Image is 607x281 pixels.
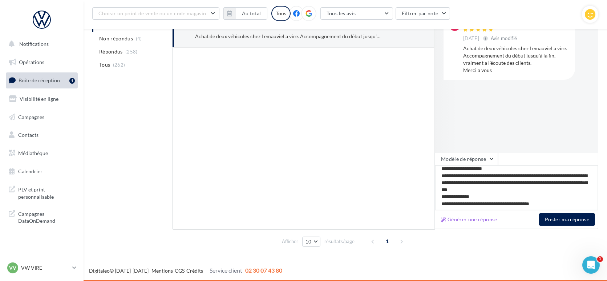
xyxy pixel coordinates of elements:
span: Opérations [19,59,44,65]
span: (258) [125,49,138,55]
div: Achat de deux véhicules chez Lemauviel a vire. Accompagnement du début jusqu'à la fin, vraiment a... [195,33,381,40]
a: Calendrier [4,164,79,179]
span: Avis modifié [491,35,517,41]
span: Tous les avis [327,10,356,16]
span: (262) [113,62,125,68]
button: Au total [236,7,267,20]
span: Contacts [18,132,39,138]
button: Générer une réponse [438,215,500,224]
a: PLV et print personnalisable [4,182,79,203]
span: PLV et print personnalisable [18,185,75,200]
span: Campagnes [18,114,44,120]
span: Campagnes DataOnDemand [18,209,75,225]
span: 10 [305,239,312,245]
span: Non répondus [99,35,133,42]
button: Au total [223,7,267,20]
a: Campagnes [4,110,79,125]
span: Notifications [19,41,49,47]
span: Afficher [282,238,298,245]
button: Poster ma réponse [539,213,595,226]
span: Service client [210,267,242,274]
a: VV VW VIRE [6,261,78,275]
button: Tous les avis [320,7,393,20]
span: Tous [99,61,110,68]
a: Contacts [4,127,79,143]
span: (4) [136,36,142,41]
a: Campagnes DataOnDemand [4,206,79,227]
a: Visibilité en ligne [4,91,79,107]
a: CGS [175,268,185,274]
a: Crédits [186,268,203,274]
span: résultats/page [324,238,355,245]
div: Tous [271,6,291,21]
span: Répondus [99,48,123,55]
div: 1 [69,78,75,84]
span: © [DATE]-[DATE] - - - [89,268,282,274]
a: Mentions [151,268,173,274]
button: Modèle de réponse [435,153,498,165]
button: Filtrer par note [396,7,450,20]
a: Opérations [4,55,79,70]
span: 1 [597,256,603,262]
a: Boîte de réception1 [4,72,79,88]
span: Choisir un point de vente ou un code magasin [98,10,206,16]
span: Boîte de réception [19,77,60,83]
a: Médiathèque [4,146,79,161]
button: Notifications [4,36,76,52]
a: Digitaleo [89,268,110,274]
iframe: Intercom live chat [582,256,600,274]
span: Visibilité en ligne [20,96,58,102]
span: Calendrier [18,168,43,174]
span: 1 [381,236,393,247]
span: VV [9,264,16,272]
p: VW VIRE [21,264,69,272]
button: 10 [302,237,321,247]
span: Médiathèque [18,150,48,156]
button: Choisir un point de vente ou un code magasin [92,7,219,20]
span: [DATE] [463,35,479,42]
div: Achat de deux véhicules chez Lemauviel a vire. Accompagnement du début jusqu'à la fin, vraiment a... [463,45,569,74]
span: 02 30 07 43 80 [245,267,282,274]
